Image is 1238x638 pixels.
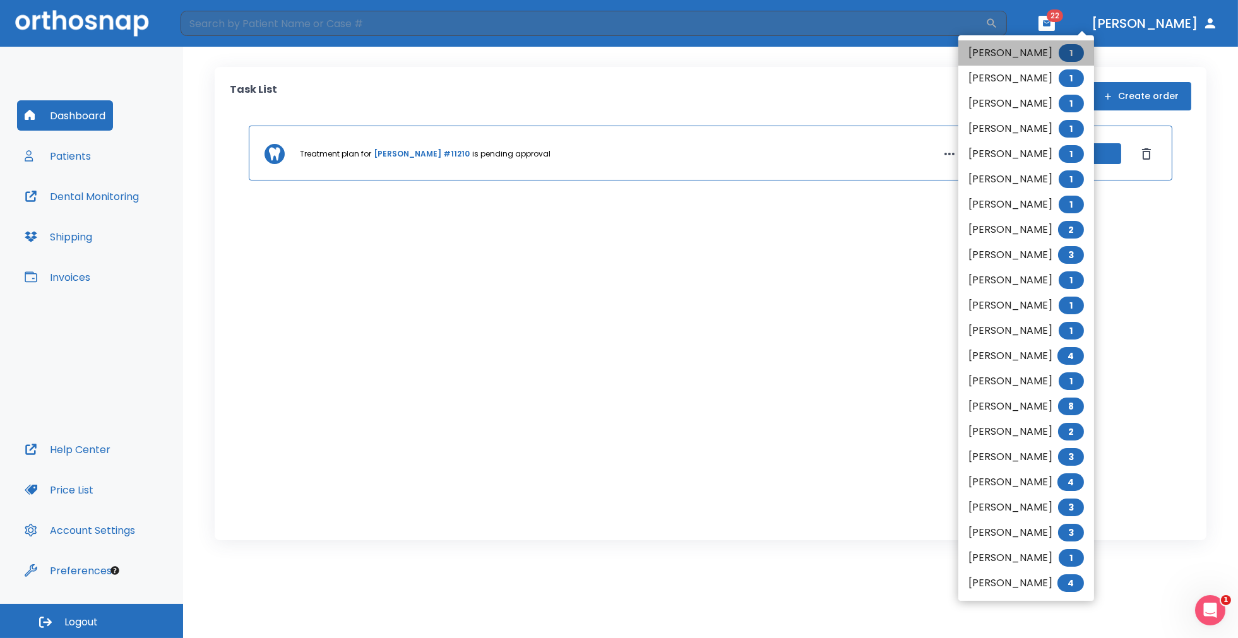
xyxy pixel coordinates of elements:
[958,217,1094,242] li: [PERSON_NAME]
[958,495,1094,520] li: [PERSON_NAME]
[958,293,1094,318] li: [PERSON_NAME]
[958,116,1094,141] li: [PERSON_NAME]
[958,91,1094,116] li: [PERSON_NAME]
[958,520,1094,545] li: [PERSON_NAME]
[958,66,1094,91] li: [PERSON_NAME]
[958,545,1094,570] li: [PERSON_NAME]
[1058,423,1084,440] span: 2
[1059,145,1084,163] span: 1
[958,40,1094,66] li: [PERSON_NAME]
[958,419,1094,444] li: [PERSON_NAME]
[958,369,1094,394] li: [PERSON_NAME]
[1059,44,1084,62] span: 1
[1195,595,1225,625] iframe: Intercom live chat
[1057,347,1084,365] span: 4
[958,141,1094,167] li: [PERSON_NAME]
[1058,246,1084,264] span: 3
[1059,297,1084,314] span: 1
[1059,322,1084,340] span: 1
[1058,448,1084,466] span: 3
[958,192,1094,217] li: [PERSON_NAME]
[958,242,1094,268] li: [PERSON_NAME]
[1059,120,1084,138] span: 1
[1059,271,1084,289] span: 1
[958,318,1094,343] li: [PERSON_NAME]
[958,444,1094,470] li: [PERSON_NAME]
[958,167,1094,192] li: [PERSON_NAME]
[1057,473,1084,491] span: 4
[1059,549,1084,567] span: 1
[1058,221,1084,239] span: 2
[958,343,1094,369] li: [PERSON_NAME]
[958,570,1094,596] li: [PERSON_NAME]
[958,268,1094,293] li: [PERSON_NAME]
[958,470,1094,495] li: [PERSON_NAME]
[1059,196,1084,213] span: 1
[1059,170,1084,188] span: 1
[958,394,1094,419] li: [PERSON_NAME]
[1058,524,1084,541] span: 3
[1057,574,1084,592] span: 4
[1059,95,1084,112] span: 1
[1221,595,1231,605] span: 1
[1058,499,1084,516] span: 3
[1058,398,1084,415] span: 8
[1059,372,1084,390] span: 1
[1059,69,1084,87] span: 1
